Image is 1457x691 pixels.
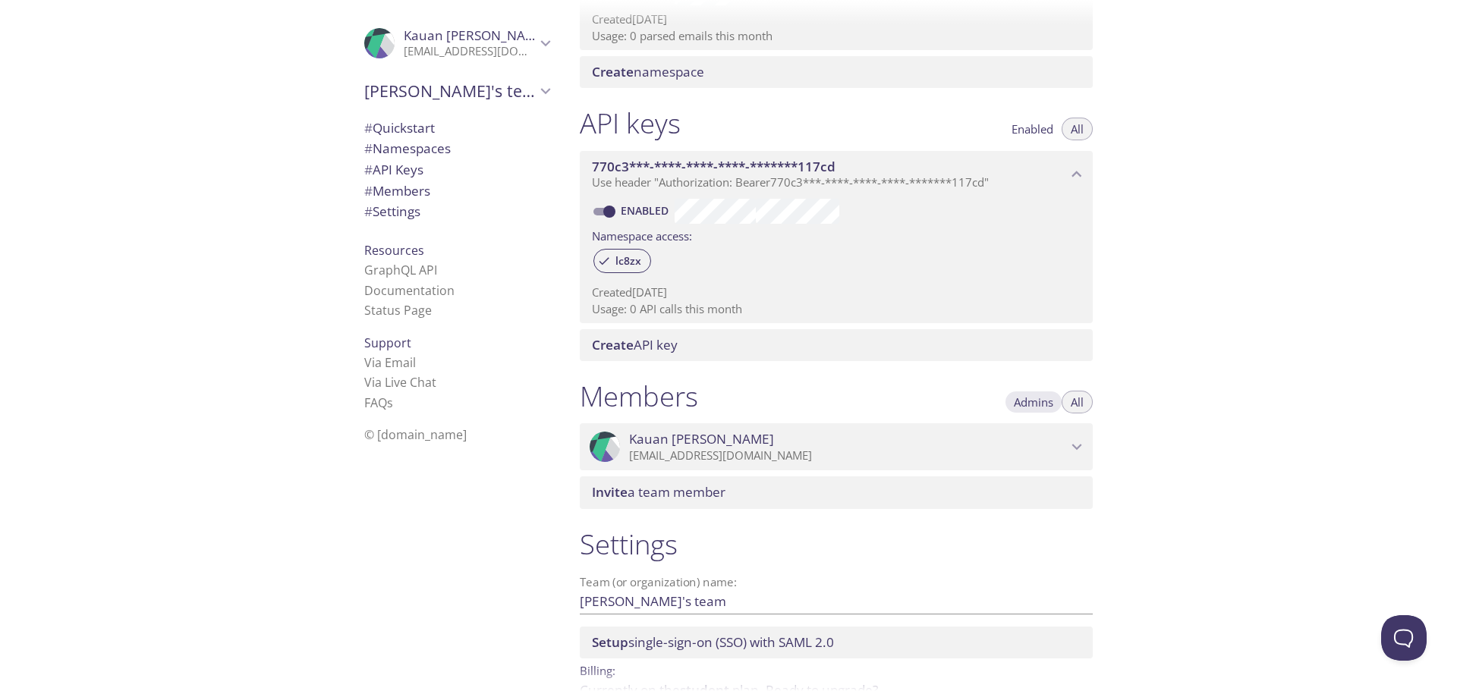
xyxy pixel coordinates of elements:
div: Team Settings [352,201,562,222]
div: Create API Key [580,329,1093,361]
span: namespace [592,63,704,80]
span: s [387,394,393,411]
span: # [364,140,373,157]
div: Setup SSO [580,627,1093,658]
p: Usage: 0 API calls this month [592,301,1081,317]
label: Namespace access: [592,224,692,246]
div: lc8zx [593,249,651,273]
span: Settings [364,203,420,220]
div: Kauan Macedo [580,423,1093,470]
span: Create [592,336,634,353]
span: Support [364,335,411,351]
p: [EMAIL_ADDRESS][DOMAIN_NAME] [629,448,1067,463]
div: Namespaces [352,138,562,159]
a: Documentation [364,282,455,299]
div: Invite a team member [580,476,1093,508]
button: All [1062,118,1093,140]
span: API Keys [364,161,423,178]
a: FAQ [364,394,393,411]
span: # [364,119,373,137]
span: Resources [364,242,424,259]
span: Namespaces [364,140,451,157]
p: Usage: 0 parsed emails this month [592,28,1081,44]
span: Create [592,63,634,80]
button: Admins [1005,391,1062,413]
a: Via Email [364,354,416,371]
span: API key [592,336,678,353]
span: single-sign-on (SSO) with SAML 2.0 [592,633,834,651]
div: Kauan Macedo [352,18,562,68]
iframe: Help Scout Beacon - Open [1381,615,1427,661]
div: Quickstart [352,118,562,139]
div: Kauan's team [352,71,562,111]
div: Create namespace [580,56,1093,88]
span: [PERSON_NAME]'s team [364,80,536,102]
span: # [364,182,373,199]
a: Via Live Chat [364,374,436,391]
div: Members [352,181,562,202]
span: Kauan [PERSON_NAME] [629,431,774,448]
button: All [1062,391,1093,413]
p: Billing: [580,658,1093,680]
p: Created [DATE] [592,284,1081,300]
h1: Members [580,379,698,413]
a: GraphQL API [364,262,437,278]
button: Enabled [1002,118,1062,140]
span: lc8zx [606,254,650,268]
span: Kauan [PERSON_NAME] [404,27,549,44]
span: © [DOMAIN_NAME] [364,426,467,443]
span: # [364,203,373,220]
span: Quickstart [364,119,435,137]
span: a team member [592,483,725,501]
a: Status Page [364,302,432,319]
span: Invite [592,483,628,501]
span: Setup [592,633,628,651]
h1: API keys [580,106,681,140]
span: # [364,161,373,178]
p: [EMAIL_ADDRESS][DOMAIN_NAME] [404,44,536,59]
div: API Keys [352,159,562,181]
a: Enabled [618,203,675,218]
h1: Settings [580,527,1093,561]
span: Members [364,182,430,199]
label: Team (or organization) name: [580,576,738,588]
